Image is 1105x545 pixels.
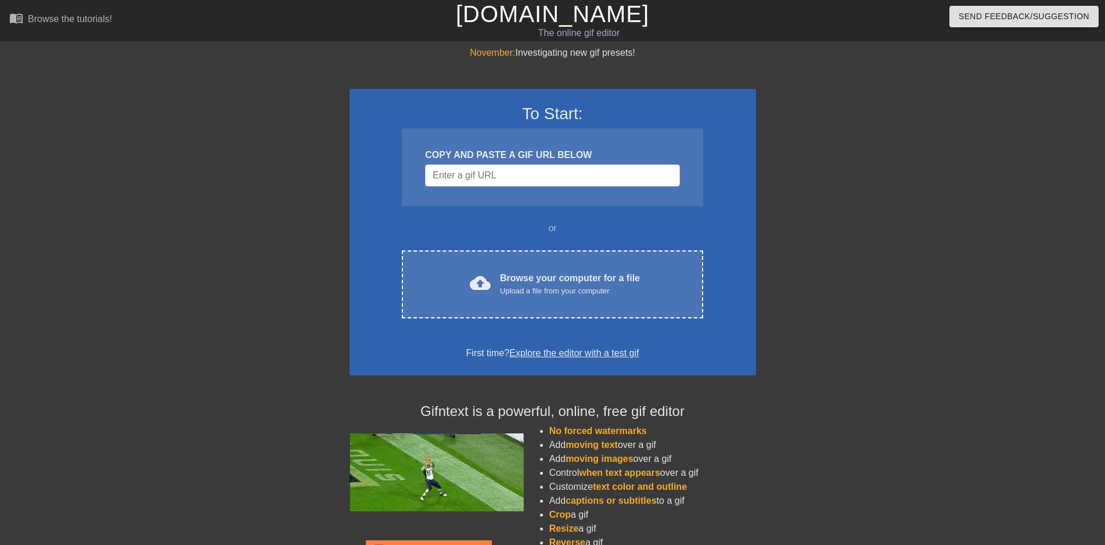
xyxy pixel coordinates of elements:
[500,271,640,297] div: Browse your computer for a file
[350,433,524,511] img: football_small.gif
[549,452,756,466] li: Add over a gif
[566,440,618,450] span: moving text
[549,508,756,522] li: a gif
[549,466,756,480] li: Control over a gif
[549,494,756,508] li: Add to a gif
[9,11,23,25] span: menu_book
[380,221,726,235] div: or
[949,6,1099,27] button: Send Feedback/Suggestion
[593,482,687,492] span: text color and outline
[350,46,756,60] div: Investigating new gif presets!
[9,11,112,29] a: Browse the tutorials!
[959,9,1089,24] span: Send Feedback/Suggestion
[425,148,679,162] div: COPY AND PASTE A GIF URL BELOW
[456,1,649,27] a: [DOMAIN_NAME]
[549,524,579,533] span: Resize
[470,272,491,293] span: cloud_upload
[350,403,756,420] h4: Gifntext is a powerful, online, free gif editor
[365,346,741,360] div: First time?
[549,438,756,452] li: Add over a gif
[425,164,679,187] input: Username
[566,454,633,464] span: moving images
[374,26,783,40] div: The online gif editor
[549,522,756,536] li: a gif
[549,480,756,494] li: Customize
[365,104,741,124] h3: To Start:
[549,426,647,436] span: No forced watermarks
[470,48,515,58] span: November:
[566,496,656,505] span: captions or subtitles
[28,14,112,24] div: Browse the tutorials!
[500,285,640,297] div: Upload a file from your computer
[549,510,571,519] span: Crop
[509,348,639,358] a: Explore the editor with a test gif
[579,468,660,478] span: when text appears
